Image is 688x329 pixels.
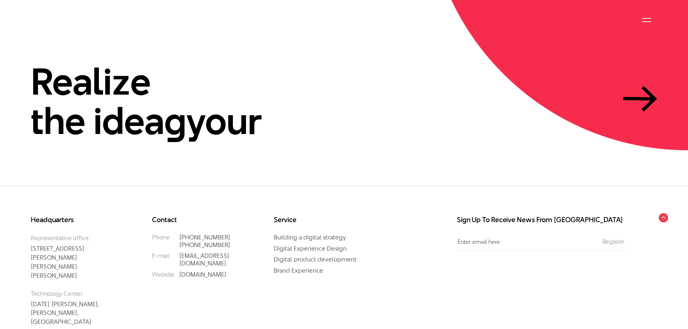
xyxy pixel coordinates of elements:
[31,56,151,107] font: Realize
[457,234,600,250] input: Enter email here
[152,233,169,242] font: Phone
[186,95,262,147] font: your
[31,62,657,141] a: Realizethe ideagyour
[457,215,623,225] font: Sign Up To Receive News From [GEOGRAPHIC_DATA]
[31,300,99,326] font: [DATE] [PERSON_NAME], [PERSON_NAME], [GEOGRAPHIC_DATA]
[164,95,186,147] font: g
[152,215,177,225] font: Contact
[179,270,226,279] a: [DOMAIN_NAME]
[600,238,627,245] input: Register
[274,255,356,264] a: Digital product development
[31,289,83,298] font: Technology Center
[274,266,323,275] a: Brand Experience
[274,233,346,242] a: Building a digital strategy
[274,244,347,253] a: Digital Experience Design
[152,270,174,279] font: Website
[179,233,230,242] a: [PHONE_NUMBER]
[274,215,297,225] font: Service
[179,241,230,249] a: [PHONE_NUMBER]
[152,251,169,260] font: E-mail
[31,244,85,280] font: [STREET_ADDRESS][PERSON_NAME][PERSON_NAME][PERSON_NAME]
[179,251,229,268] a: [EMAIL_ADDRESS][DOMAIN_NAME]
[31,234,88,242] font: Representative office
[31,95,164,147] font: the idea
[31,215,74,225] font: Headquarters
